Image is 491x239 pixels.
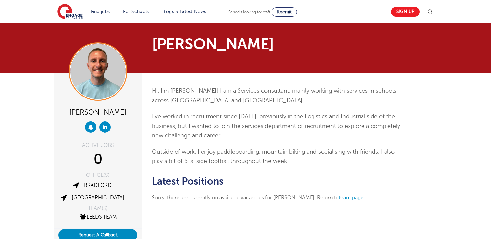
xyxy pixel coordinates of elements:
[152,36,306,52] h1: [PERSON_NAME]
[57,4,83,20] img: Engage Education
[79,214,117,220] a: Leeds Team
[152,176,405,187] h2: Latest Positions
[152,147,405,166] p: Outside of work, I enjoy paddleboarding, mountain biking and socialising with friends. I also pla...
[228,10,270,14] span: Schools looking for staff
[72,195,124,200] a: [GEOGRAPHIC_DATA]
[84,182,112,188] a: Bradford
[339,195,363,200] a: team page
[91,9,110,14] a: Find jobs
[162,9,206,14] a: Blogs & Latest News
[152,193,405,202] p: Sorry, there are currently no available vacancies for [PERSON_NAME]. Return to .
[58,106,137,118] div: [PERSON_NAME]
[58,151,137,167] div: 0
[152,86,405,105] p: Hi, I’m [PERSON_NAME]! I am a Services consultant, mainly working with services in schools across...
[123,9,149,14] a: For Schools
[58,206,137,211] div: TEAM(S)
[277,9,292,14] span: Recruit
[272,7,297,17] a: Recruit
[152,112,405,141] p: I’ve worked in recruitment since [DATE], previously in the Logistics and Industrial side of the b...
[58,143,137,148] div: ACTIVE JOBS
[391,7,420,17] a: Sign up
[58,173,137,178] div: OFFICE(S)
